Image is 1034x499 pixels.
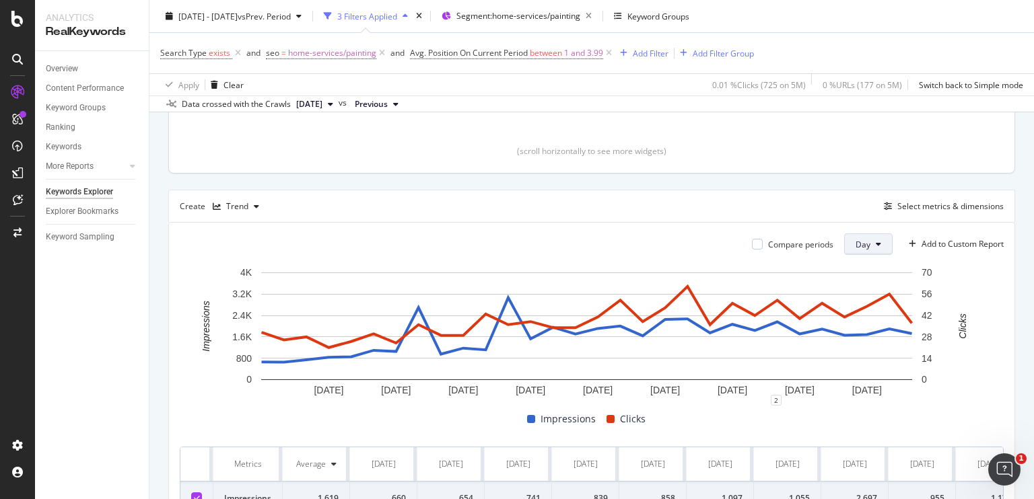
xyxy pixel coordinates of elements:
[160,74,199,95] button: Apply
[922,289,932,299] text: 56
[46,120,75,135] div: Ranking
[207,196,265,217] button: Trend
[712,79,806,90] div: 0.01 % Clicks ( 725 on 5M )
[240,268,252,278] text: 4K
[185,145,998,157] div: (scroll horizontally to see more widgets)
[785,385,815,395] text: [DATE]
[291,96,339,112] button: [DATE]
[615,45,668,61] button: Add Filter
[46,101,139,115] a: Keyword Groups
[413,9,425,23] div: times
[182,98,291,110] div: Data crossed with the Crawls
[390,46,405,59] button: and
[205,74,244,95] button: Clear
[878,198,1004,215] button: Select metrics & dimensions
[718,385,747,395] text: [DATE]
[506,458,530,470] div: [DATE]
[988,453,1021,486] iframe: Intercom live chat
[296,98,322,110] span: 2025 Sep. 1st
[381,385,411,395] text: [DATE]
[46,140,81,154] div: Keywords
[46,185,139,199] a: Keywords Explorer
[46,120,139,135] a: Ranking
[281,47,286,59] span: =
[922,240,1004,248] div: Add to Custom Report
[922,375,927,385] text: 0
[288,44,376,63] span: home-services/painting
[201,301,211,352] text: Impressions
[46,11,138,24] div: Analytics
[633,47,668,59] div: Add Filter
[160,47,207,59] span: Search Type
[771,395,782,406] div: 2
[641,458,665,470] div: [DATE]
[232,310,252,321] text: 2.4K
[516,385,545,395] text: [DATE]
[922,353,932,364] text: 14
[1016,453,1027,464] span: 1
[246,46,261,59] button: and
[46,159,94,174] div: More Reports
[224,458,271,470] div: Metrics
[574,458,598,470] div: [DATE]
[768,239,833,250] div: Compare periods
[46,204,118,219] div: Explorer Bookmarks
[246,47,261,59] div: and
[46,81,139,95] a: Content Performance
[436,5,597,27] button: Segment:home-services/painting
[541,411,596,427] span: Impressions
[693,47,754,59] div: Add Filter Group
[46,62,139,76] a: Overview
[448,385,478,395] text: [DATE]
[246,375,252,385] text: 0
[180,266,994,400] svg: A chart.
[708,458,732,470] div: [DATE]
[46,24,138,40] div: RealKeywords
[232,332,252,342] text: 1.6K
[609,5,695,27] button: Keyword Groups
[675,45,754,61] button: Add Filter Group
[852,385,882,395] text: [DATE]
[339,97,349,109] span: vs
[46,204,139,219] a: Explorer Bookmarks
[226,202,248,210] div: Trend
[46,81,124,95] div: Content Performance
[46,140,139,154] a: Keywords
[355,98,388,110] span: Previous
[337,10,397,22] div: 3 Filters Applied
[178,79,199,90] div: Apply
[456,10,580,22] span: Segment: home-services/painting
[314,385,343,395] text: [DATE]
[439,458,463,470] div: [DATE]
[296,458,326,470] div: Average
[903,233,1004,255] button: Add to Custom Report
[856,239,870,250] span: Day
[583,385,613,395] text: [DATE]
[823,79,902,90] div: 0 % URLs ( 177 on 5M )
[650,385,680,395] text: [DATE]
[232,289,252,299] text: 3.2K
[266,47,279,59] span: seo
[843,458,867,470] div: [DATE]
[957,314,968,339] text: Clicks
[922,268,932,278] text: 70
[46,185,113,199] div: Keywords Explorer
[914,74,1023,95] button: Switch back to Simple mode
[775,458,800,470] div: [DATE]
[922,310,932,321] text: 42
[238,10,291,22] span: vs Prev. Period
[620,411,646,427] span: Clicks
[844,233,893,255] button: Day
[372,458,396,470] div: [DATE]
[919,79,1023,90] div: Switch back to Simple mode
[46,230,139,244] a: Keyword Sampling
[897,200,1004,212] div: Select metrics & dimensions
[46,230,114,244] div: Keyword Sampling
[627,10,689,22] div: Keyword Groups
[977,458,1002,470] div: [DATE]
[410,47,528,59] span: Avg. Position On Current Period
[160,5,307,27] button: [DATE] - [DATE]vsPrev. Period
[236,353,252,364] text: 800
[46,62,78,76] div: Overview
